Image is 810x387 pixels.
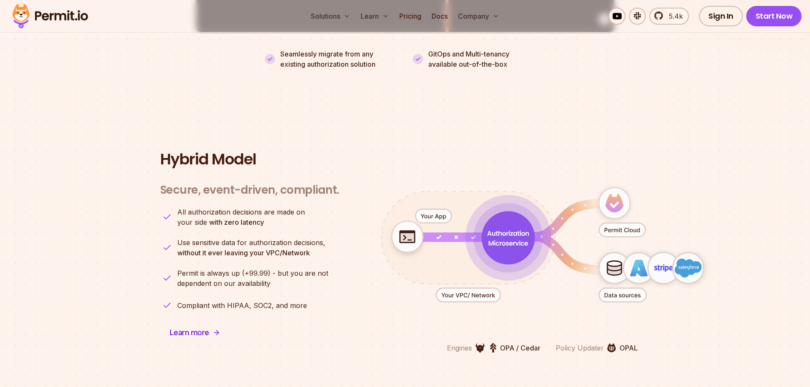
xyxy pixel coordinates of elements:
a: Start Now [746,6,802,26]
strong: without it ever leaving your VPC/Network [177,249,310,257]
p: dependent on our availability [177,268,328,288]
button: Learn [357,8,392,25]
span: Learn more [170,327,209,339]
img: Permit logo [9,2,92,31]
a: Docs [428,8,451,25]
p: Seamlessly migrate from any existing authorization solution [280,49,398,69]
span: Permit is always up (+99.99) - but you are not [177,268,328,278]
button: Company [455,8,503,25]
h2: Hybrid Model [160,151,650,168]
span: Use sensitive data for authorization decisions, [177,237,325,248]
p: Policy Updater [556,343,604,353]
a: Sign In [699,6,743,26]
a: Learn more [160,322,230,343]
p: your side [177,207,305,227]
h3: Secure, event-driven, compliant. [160,183,339,197]
p: OPAL [620,343,638,353]
p: OPA / Cedar [500,343,540,353]
span: 5.4k [664,11,683,21]
strong: with zero latency [209,218,264,226]
a: 5.4k [649,8,689,25]
span: All authorization decisions are made on [177,207,305,217]
p: GitOps and Multi-tenancy available out-of-the-box [428,49,509,69]
a: Pricing [396,8,425,25]
button: Solutions [307,8,354,25]
p: Engines [447,343,472,353]
div: animation [355,163,730,327]
p: Compliant with HIPAA, SOC2, and more [177,300,307,311]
